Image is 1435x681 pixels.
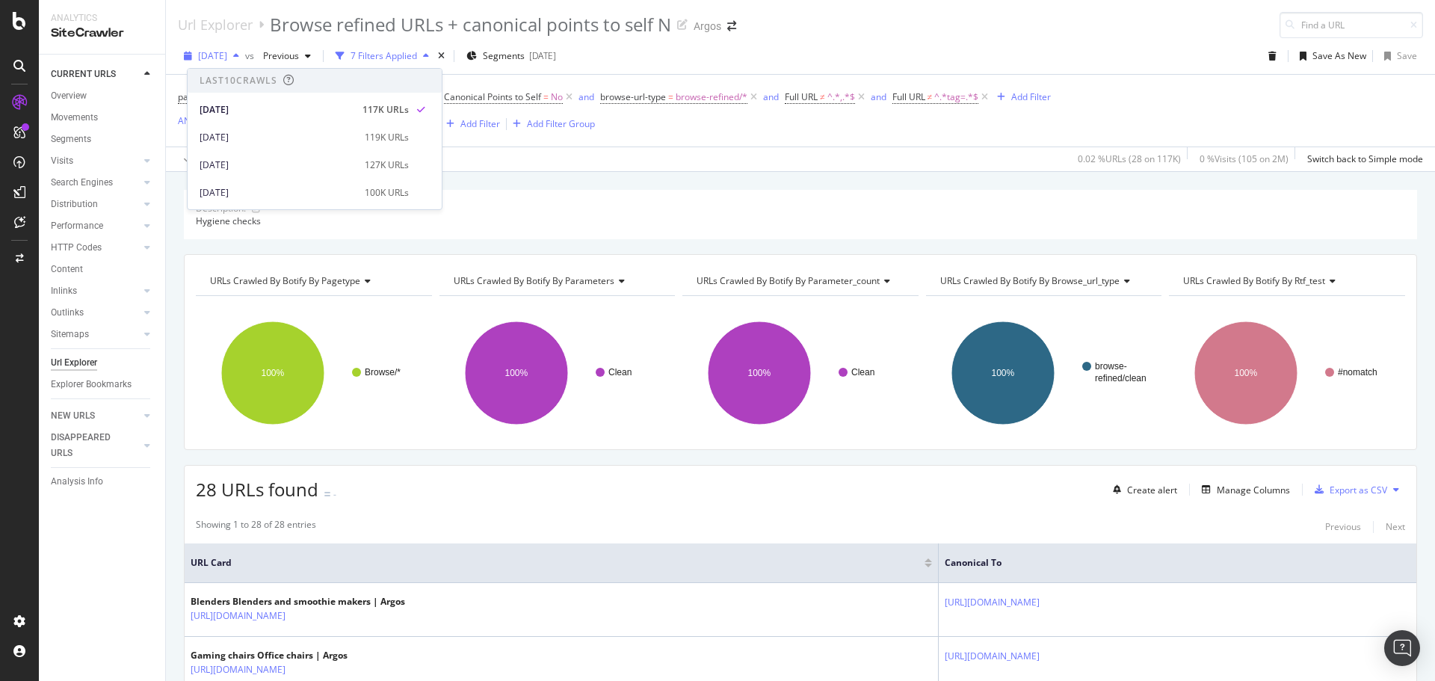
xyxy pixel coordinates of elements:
[785,90,818,103] span: Full URL
[991,368,1014,378] text: 100%
[51,110,98,126] div: Movements
[600,90,666,103] span: browse-url-type
[51,355,155,371] a: Url Explorer
[51,197,98,212] div: Distribution
[668,90,673,103] span: =
[51,283,77,299] div: Inlinks
[51,408,95,424] div: NEW URLS
[196,308,430,438] svg: A chart.
[1301,147,1423,171] button: Switch back to Simple mode
[51,132,155,147] a: Segments
[454,274,614,287] span: URLs Crawled By Botify By parameters
[1235,368,1258,378] text: 100%
[178,147,221,171] button: Apply
[51,474,103,490] div: Analysis Info
[196,518,316,536] div: Showing 1 to 28 of 28 entries
[1011,90,1051,103] div: Add Filter
[51,262,83,277] div: Content
[820,90,825,103] span: ≠
[51,88,87,104] div: Overview
[200,131,356,144] div: [DATE]
[257,49,299,62] span: Previous
[196,215,1405,227] div: Hygiene checks
[191,649,351,662] div: Gaming chairs Office chairs | Argos
[51,67,116,82] div: CURRENT URLS
[1200,152,1289,165] div: 0 % Visits ( 105 on 2M )
[1312,49,1366,62] div: Save As New
[51,218,140,234] a: Performance
[1095,373,1147,383] text: refined/clean
[178,90,227,103] span: parameters
[51,262,155,277] a: Content
[351,49,417,62] div: 7 Filters Applied
[1095,361,1127,372] text: browse-
[257,44,317,68] button: Previous
[196,477,318,502] span: 28 URLs found
[945,595,1040,610] a: [URL][DOMAIN_NAME]
[1127,484,1177,496] div: Create alert
[578,90,594,104] button: and
[1196,481,1290,499] button: Manage Columns
[748,368,771,378] text: 100%
[1384,630,1420,666] div: Open Intercom Messenger
[178,114,197,128] button: AND
[324,492,330,496] img: Equal
[51,408,140,424] a: NEW URLS
[439,308,673,438] svg: A chart.
[178,44,245,68] button: [DATE]
[51,132,91,147] div: Segments
[551,87,563,108] span: No
[1280,12,1423,38] input: Find a URL
[507,115,595,133] button: Add Filter Group
[51,197,140,212] a: Distribution
[1169,308,1403,438] div: A chart.
[945,556,1388,570] span: Canonical To
[51,327,140,342] a: Sitemaps
[1180,269,1392,293] h4: URLs Crawled By Botify By rtf_test
[51,218,103,234] div: Performance
[682,308,916,438] svg: A chart.
[200,186,356,200] div: [DATE]
[1294,44,1366,68] button: Save As New
[934,87,978,108] span: ^.*tag=.*$
[1307,152,1423,165] div: Switch back to Simple mode
[578,90,594,103] div: and
[330,44,435,68] button: 7 Filters Applied
[51,153,73,169] div: Visits
[191,662,286,677] a: [URL][DOMAIN_NAME]
[1325,520,1361,533] div: Previous
[435,49,448,64] div: times
[207,269,419,293] h4: URLs Crawled By Botify By pagetype
[178,114,197,127] div: AND
[676,87,747,108] span: browse-refined/*
[1386,518,1405,536] button: Next
[926,308,1160,438] div: A chart.
[763,90,779,103] div: and
[51,355,97,371] div: Url Explorer
[51,240,140,256] a: HTTP Codes
[529,49,556,62] div: [DATE]
[200,74,277,87] div: Last 10 Crawls
[991,88,1051,106] button: Add Filter
[365,367,401,378] text: Browse/*
[1309,478,1387,502] button: Export as CSV
[440,115,500,133] button: Add Filter
[1217,484,1290,496] div: Manage Columns
[51,474,155,490] a: Analysis Info
[178,16,253,33] a: Url Explorer
[51,240,102,256] div: HTTP Codes
[608,367,632,378] text: Clean
[1397,49,1417,62] div: Save
[763,90,779,104] button: and
[1107,478,1177,502] button: Create alert
[333,488,336,501] div: -
[191,595,405,608] div: Blenders Blenders and smoothie makers | Argos
[1078,152,1181,165] div: 0.02 % URLs ( 28 on 117K )
[51,67,140,82] a: CURRENT URLS
[191,556,921,570] span: URL Card
[1378,44,1417,68] button: Save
